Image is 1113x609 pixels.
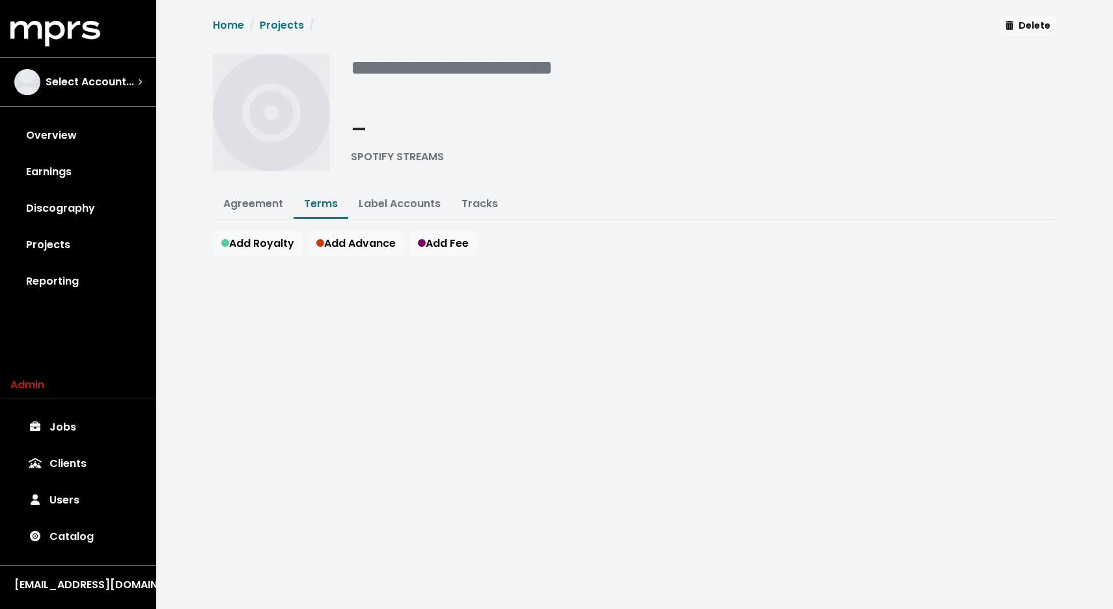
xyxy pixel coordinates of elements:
[213,231,303,256] button: Add Royalty
[351,111,444,149] div: -
[418,236,469,251] span: Add Fee
[213,54,330,171] img: Album cover for this project
[10,117,146,154] a: Overview
[10,518,146,555] a: Catalog
[461,196,498,211] a: Tracks
[260,18,304,33] a: Projects
[10,25,100,40] a: mprs logo
[221,236,294,251] span: Add Royalty
[14,577,142,593] div: [EMAIL_ADDRESS][DOMAIN_NAME]
[351,57,553,78] span: Edit value
[316,236,396,251] span: Add Advance
[308,231,404,256] button: Add Advance
[10,263,146,300] a: Reporting
[14,69,40,95] img: The selected account / producer
[223,196,283,211] a: Agreement
[46,74,134,90] span: Select Account...
[351,149,444,165] div: SPOTIFY STREAMS
[10,190,146,227] a: Discography
[409,231,477,256] button: Add Fee
[10,446,146,482] a: Clients
[213,18,244,33] a: Home
[10,482,146,518] a: Users
[1006,19,1051,32] span: Delete
[10,576,146,593] button: [EMAIL_ADDRESS][DOMAIN_NAME]
[213,18,320,44] nav: breadcrumb
[10,227,146,263] a: Projects
[359,196,441,211] a: Label Accounts
[304,196,338,211] a: Terms
[1000,16,1056,36] button: Delete
[10,409,146,446] a: Jobs
[10,154,146,190] a: Earnings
